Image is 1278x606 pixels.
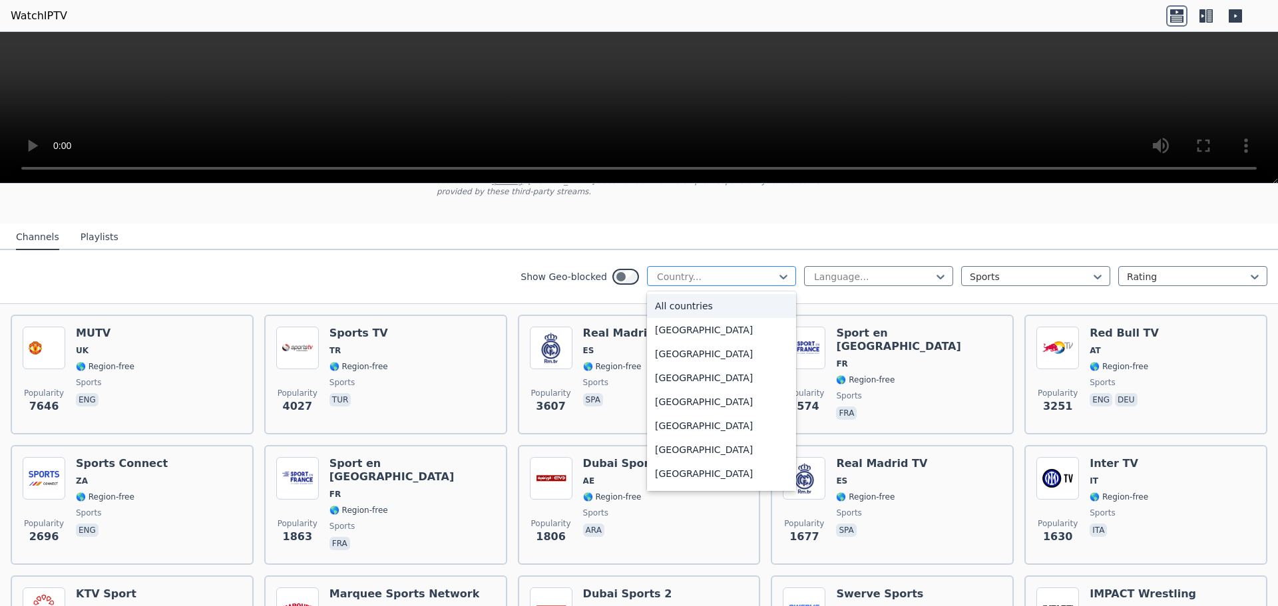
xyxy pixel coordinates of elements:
img: Sports Connect [23,457,65,500]
h6: Dubai Sports 2 [583,587,672,601]
span: 🌎 Region-free [76,361,134,372]
p: tur [329,393,351,406]
img: Real Madrid TV [530,327,572,369]
div: [GEOGRAPHIC_DATA] [647,438,796,462]
span: 🌎 Region-free [836,375,895,385]
span: 3251 [1043,398,1073,414]
span: sports [76,377,101,388]
p: ita [1090,524,1107,537]
span: 3607 [536,398,566,414]
span: ES [836,476,847,486]
h6: Inter TV [1090,457,1148,470]
p: eng [76,393,99,406]
span: Popularity [531,518,571,529]
img: Inter TV [1036,457,1079,500]
span: sports [583,508,608,518]
p: spa [836,524,856,537]
span: 🌎 Region-free [836,492,895,502]
h6: Real Madrid TV [836,457,927,470]
h6: Red Bull TV [1090,327,1159,340]
span: 1630 [1043,529,1073,545]
img: Sport en France [276,457,319,500]
span: sports [329,377,355,388]
span: sports [836,390,861,401]
button: Playlists [81,225,118,250]
span: IT [1090,476,1098,486]
span: AE [583,476,594,486]
span: 4027 [283,398,313,414]
label: Show Geo-blocked [521,270,607,283]
img: Dubai Sports 3 [530,457,572,500]
span: 🌎 Region-free [1090,492,1148,502]
div: [GEOGRAPHIC_DATA] [647,318,796,342]
a: WatchIPTV [11,8,67,24]
span: ES [583,345,594,356]
img: Real Madrid TV [783,457,825,500]
h6: Sports TV [329,327,388,340]
span: Popularity [1038,518,1078,529]
div: All countries [647,294,796,318]
span: Popularity [784,518,824,529]
span: 1863 [283,529,313,545]
span: 3574 [789,398,819,414]
span: TR [329,345,341,356]
div: [GEOGRAPHIC_DATA] [647,390,796,414]
span: FR [836,359,847,369]
span: Popularity [24,388,64,398]
span: ZA [76,476,88,486]
span: 🌎 Region-free [329,505,388,516]
span: Popularity [278,518,318,529]
span: sports [1090,508,1115,518]
span: 🌎 Region-free [583,361,642,372]
span: 🌎 Region-free [76,492,134,502]
span: FR [329,489,341,500]
img: Red Bull TV [1036,327,1079,369]
div: [GEOGRAPHIC_DATA] [647,462,796,486]
p: spa [583,393,603,406]
h6: Swerve Sports [836,587,923,601]
span: sports [583,377,608,388]
span: sports [76,508,101,518]
span: 1677 [789,529,819,545]
span: 🌎 Region-free [329,361,388,372]
h6: KTV Sport [76,587,136,601]
h6: Sport en [GEOGRAPHIC_DATA] [836,327,1002,353]
div: Aruba [647,486,796,510]
p: eng [76,524,99,537]
img: MUTV [23,327,65,369]
span: sports [836,508,861,518]
span: sports [1090,377,1115,388]
div: [GEOGRAPHIC_DATA] [647,366,796,390]
p: eng [1090,393,1112,406]
span: Popularity [531,388,571,398]
h6: MUTV [76,327,134,340]
p: ara [583,524,604,537]
p: fra [329,537,350,550]
h6: Sports Connect [76,457,168,470]
div: [GEOGRAPHIC_DATA] [647,414,796,438]
p: fra [836,406,857,420]
span: Popularity [24,518,64,529]
button: Channels [16,225,59,250]
span: Popularity [1038,388,1078,398]
img: Sports TV [276,327,319,369]
span: UK [76,345,89,356]
h6: IMPACT Wrestling [1090,587,1196,601]
img: Sport en France [783,327,825,369]
h6: Real Madrid TV [583,327,674,340]
p: deu [1115,393,1138,406]
h6: Sport en [GEOGRAPHIC_DATA] [329,457,495,484]
span: Popularity [278,388,318,398]
a: iptv-org [492,176,523,186]
span: AT [1090,345,1101,356]
h6: Dubai Sports 3 [583,457,672,470]
span: sports [329,521,355,531]
span: 🌎 Region-free [583,492,642,502]
span: 7646 [29,398,59,414]
div: [GEOGRAPHIC_DATA] [647,342,796,366]
span: 🌎 Region-free [1090,361,1148,372]
h6: Marquee Sports Network [329,587,480,601]
span: 2696 [29,529,59,545]
span: 1806 [536,529,566,545]
span: Popularity [784,388,824,398]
